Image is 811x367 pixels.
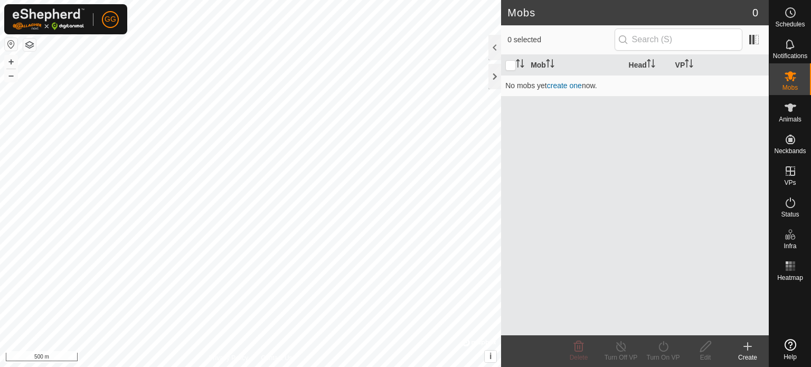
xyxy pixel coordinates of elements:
[526,55,624,76] th: Mob
[642,353,684,362] div: Turn On VP
[615,29,742,51] input: Search (S)
[600,353,642,362] div: Turn Off VP
[547,81,582,90] a: create one
[671,55,769,76] th: VP
[489,352,492,361] span: i
[261,353,292,363] a: Contact Us
[5,69,17,82] button: –
[13,8,84,30] img: Gallagher Logo
[23,39,36,51] button: Map Layers
[727,353,769,362] div: Create
[781,211,799,218] span: Status
[782,84,798,91] span: Mobs
[5,38,17,51] button: Reset Map
[777,275,803,281] span: Heatmap
[647,61,655,69] p-sorticon: Activate to sort
[775,21,805,27] span: Schedules
[105,14,116,25] span: GG
[685,61,693,69] p-sorticon: Activate to sort
[625,55,671,76] th: Head
[570,354,588,361] span: Delete
[485,351,496,362] button: i
[507,6,752,19] h2: Mobs
[752,5,758,21] span: 0
[684,353,727,362] div: Edit
[501,75,769,96] td: No mobs yet now.
[209,353,249,363] a: Privacy Policy
[774,148,806,154] span: Neckbands
[507,34,614,45] span: 0 selected
[784,243,796,249] span: Infra
[779,116,801,123] span: Animals
[516,61,524,69] p-sorticon: Activate to sort
[546,61,554,69] p-sorticon: Activate to sort
[769,335,811,364] a: Help
[784,354,797,360] span: Help
[773,53,807,59] span: Notifications
[784,180,796,186] span: VPs
[5,55,17,68] button: +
